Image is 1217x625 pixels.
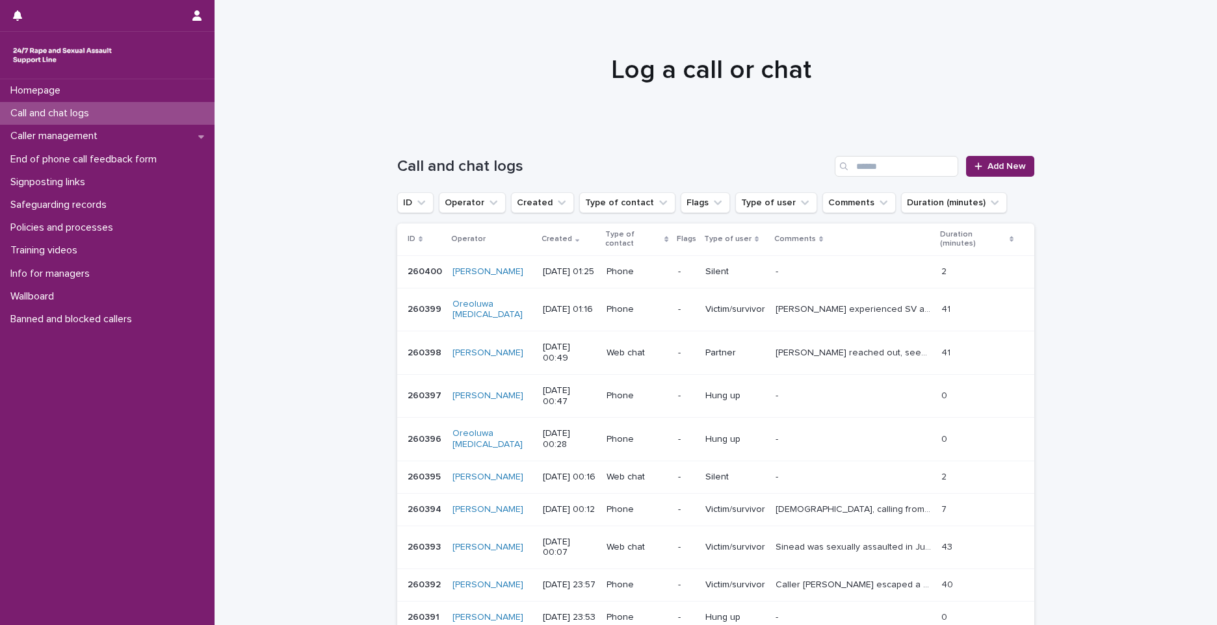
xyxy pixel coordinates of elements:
[397,288,1034,331] tr: 260399260399 Oreoluwa [MEDICAL_DATA] [DATE] 01:16Phone-Victim/survivor[PERSON_NAME] experienced S...
[5,244,88,257] p: Training videos
[705,434,765,445] p: Hung up
[941,469,949,483] p: 2
[901,192,1007,213] button: Duration (minutes)
[397,526,1034,569] tr: 260393260393 [PERSON_NAME] [DATE] 00:07Web chat-Victim/survivorSinead was sexually assaulted in J...
[941,609,950,623] p: 0
[408,388,444,402] p: 260397
[5,268,100,280] p: Info for managers
[774,232,816,246] p: Comments
[397,192,434,213] button: ID
[607,390,668,402] p: Phone
[704,232,752,246] p: Type of user
[607,580,668,591] p: Phone
[776,431,781,445] p: -
[408,345,444,359] p: 260398
[705,612,765,623] p: Hung up
[452,472,523,483] a: [PERSON_NAME]
[543,472,596,483] p: [DATE] 00:16
[5,176,96,188] p: Signposting links
[941,264,949,277] p: 2
[511,192,574,213] button: Created
[607,542,668,553] p: Web chat
[543,504,596,515] p: [DATE] 00:12
[543,537,596,559] p: [DATE] 00:07
[607,266,668,277] p: Phone
[678,612,695,623] p: -
[941,301,953,315] p: 41
[776,609,781,623] p: -
[678,434,695,445] p: -
[408,264,445,277] p: 260400
[735,192,817,213] button: Type of user
[607,472,668,483] p: Web chat
[678,542,695,553] p: -
[605,227,662,251] p: Type of contact
[776,502,934,515] p: Male, calling from hospital, talked about being subjected to SV and being vulnerable, explored wh...
[397,461,1034,493] tr: 260395260395 [PERSON_NAME] [DATE] 00:16Web chat-Silent-- 22
[705,580,765,591] p: Victim/survivor
[988,162,1026,171] span: Add New
[776,264,781,277] p: -
[543,342,596,364] p: [DATE] 00:49
[678,348,695,359] p: -
[705,266,765,277] p: Silent
[941,502,949,515] p: 7
[705,542,765,553] p: Victim/survivor
[543,580,596,591] p: [DATE] 23:57
[452,542,523,553] a: [PERSON_NAME]
[408,539,443,553] p: 260393
[940,227,1006,251] p: Duration (minutes)
[678,504,695,515] p: -
[776,345,934,359] p: Ashley reached out, seeking support for their partner who has experienced abuse and has not recei...
[5,199,117,211] p: Safeguarding records
[543,385,596,407] p: [DATE] 00:47
[678,472,695,483] p: -
[5,153,167,166] p: End of phone call feedback form
[607,304,668,315] p: Phone
[705,390,765,402] p: Hung up
[5,84,71,97] p: Homepage
[678,304,695,315] p: -
[439,192,506,213] button: Operator
[941,345,953,359] p: 41
[408,232,415,246] p: ID
[543,612,596,623] p: [DATE] 23:53
[776,577,934,591] p: Caller Gwen escaped a domestically sexually abusive relationship 6 years ago, during which she wa...
[397,157,830,176] h1: Call and chat logs
[397,255,1034,288] tr: 260400260400 [PERSON_NAME] [DATE] 01:25Phone-Silent-- 22
[408,469,443,483] p: 260395
[543,428,596,450] p: [DATE] 00:28
[5,130,108,142] p: Caller management
[5,222,124,234] p: Policies and processes
[705,304,765,315] p: Victim/survivor
[681,192,730,213] button: Flags
[408,431,444,445] p: 260396
[393,55,1030,86] h1: Log a call or chat
[677,232,696,246] p: Flags
[452,612,523,623] a: [PERSON_NAME]
[579,192,675,213] button: Type of contact
[397,569,1034,602] tr: 260392260392 [PERSON_NAME] [DATE] 23:57Phone-Victim/survivorCaller [PERSON_NAME] escaped a domest...
[607,434,668,445] p: Phone
[452,580,523,591] a: [PERSON_NAME]
[822,192,896,213] button: Comments
[451,232,486,246] p: Operator
[678,580,695,591] p: -
[543,266,596,277] p: [DATE] 01:25
[408,502,444,515] p: 260394
[452,299,532,321] a: Oreoluwa [MEDICAL_DATA]
[397,493,1034,526] tr: 260394260394 [PERSON_NAME] [DATE] 00:12Phone-Victim/survivor[DEMOGRAPHIC_DATA], calling from hosp...
[941,431,950,445] p: 0
[835,156,958,177] input: Search
[408,301,444,315] p: 260399
[542,232,572,246] p: Created
[607,348,668,359] p: Web chat
[408,609,442,623] p: 260391
[397,374,1034,418] tr: 260397260397 [PERSON_NAME] [DATE] 00:47Phone-Hung up-- 00
[776,301,934,315] p: Brenda experienced SV as a child between the ages of 15 -20 by a police sergeant, she got pregnan...
[776,469,781,483] p: -
[776,388,781,402] p: -
[941,539,955,553] p: 43
[452,504,523,515] a: [PERSON_NAME]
